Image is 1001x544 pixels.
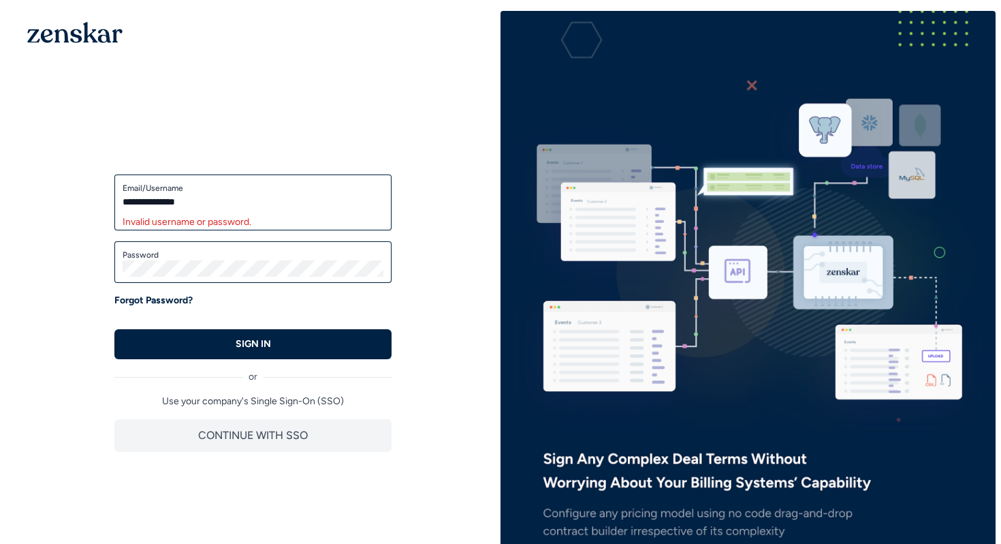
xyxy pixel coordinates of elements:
[114,329,392,359] button: SIGN IN
[114,395,392,408] p: Use your company's Single Sign-On (SSO)
[27,22,123,43] img: 1OGAJ2xQqyY4LXKgY66KYq0eOWRCkrZdAb3gUhuVAqdWPZE9SRJmCz+oDMSn4zDLXe31Ii730ItAGKgCKgCCgCikA4Av8PJUP...
[123,183,383,194] label: Email/Username
[123,250,383,260] label: Password
[123,215,383,229] div: Invalid username or password.
[114,419,392,452] button: CONTINUE WITH SSO
[114,294,193,307] a: Forgot Password?
[236,337,271,351] p: SIGN IN
[114,359,392,384] div: or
